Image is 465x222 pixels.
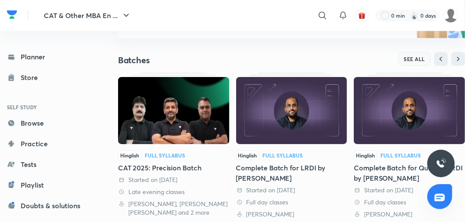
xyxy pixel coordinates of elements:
[118,188,229,196] div: Late evening classes
[398,52,431,66] button: SEE ALL
[436,158,446,169] img: ttu
[355,9,369,22] button: avatar
[39,7,137,24] button: CAT & Other MBA En ...
[118,73,229,217] a: ThumbnailHinglishFull SyllabusCAT 2025: Precision Batch Started on [DATE] Late evening classes [P...
[354,163,465,183] div: Complete Batch for Quant & LRDI by [PERSON_NAME]
[118,163,229,173] div: CAT 2025: Precision Batch
[236,151,259,160] span: Hinglish
[118,200,229,217] div: Lokesh Agarwal, Saral Nashier, Amit Deepak Rohra and 2 more
[380,153,421,158] div: Full Syllabus
[236,210,347,219] div: Ravi Prakash
[236,73,347,219] a: ThumbnailHinglishFull SyllabusComplete Batch for LRDI by [PERSON_NAME] Started on [DATE] Full day...
[410,11,419,20] img: streak
[118,55,292,66] h4: Batches
[354,77,465,144] img: Thumbnail
[118,176,229,184] div: Started on 28 May 2025
[358,12,366,19] img: avatar
[21,72,43,83] div: Store
[236,163,347,183] div: Complete Batch for LRDI by [PERSON_NAME]
[354,210,465,219] div: Ravi Prakash
[444,8,458,23] img: Srinjoy Niyogi
[354,198,465,207] div: Full day classes
[354,73,465,219] a: ThumbnailHinglishFull SyllabusComplete Batch for Quant & LRDI by [PERSON_NAME] Started on [DATE] ...
[118,77,229,144] img: Thumbnail
[7,8,17,23] a: Company Logo
[404,56,425,62] span: SEE ALL
[145,153,185,158] div: Full Syllabus
[236,77,347,144] img: Thumbnail
[354,151,377,160] span: Hinglish
[236,198,347,207] div: Full day classes
[354,186,465,194] div: Started on 12 Jan 2023
[7,8,17,21] img: Company Logo
[118,151,141,160] span: Hinglish
[236,186,347,194] div: Started on 12 Jan 2023
[263,153,303,158] div: Full Syllabus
